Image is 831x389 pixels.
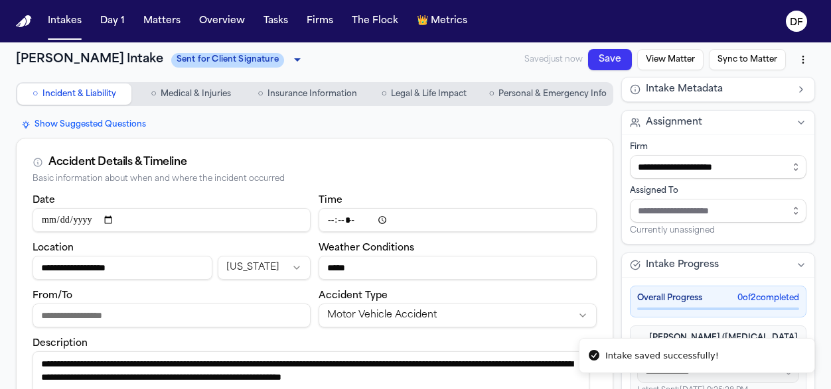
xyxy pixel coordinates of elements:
[637,49,704,70] button: View Matter
[412,9,473,33] button: crownMetrics
[391,89,467,99] span: Legal & Life Impact
[630,199,806,223] input: Assign to staff member
[737,293,799,304] span: 0 of 2 completed
[346,9,404,33] button: The Flock
[33,304,311,327] input: From/To destination
[33,195,55,205] label: Date
[16,117,151,133] button: Show Suggested Questions
[622,111,814,135] button: Assignment
[630,155,806,179] input: Select firm
[319,256,597,280] input: Weather conditions
[16,15,32,28] a: Home
[646,83,723,96] span: Intake Metadata
[319,291,388,301] label: Accident Type
[301,9,339,33] button: Firms
[489,87,494,101] span: ○
[17,83,131,105] button: Go to Incident & Liability
[646,258,719,272] span: Intake Progress
[267,89,357,99] span: Insurance Information
[637,293,702,304] span: Overall Progress
[42,9,87,33] button: Intakes
[484,83,612,105] button: Go to Personal & Emergency Info
[622,78,814,101] button: Intake Metadata
[630,186,806,196] div: Assigned To
[161,89,231,99] span: Medical & Injuries
[16,15,32,28] img: Finch Logo
[622,253,814,277] button: Intake Progress
[33,339,88,349] label: Description
[319,243,414,253] label: Weather Conditions
[138,9,186,33] button: Matters
[646,116,702,129] span: Assignment
[588,49,632,70] button: Save
[134,83,248,105] button: Go to Medical & Injuries
[33,256,212,280] input: Incident location
[709,49,786,70] button: Sync to Matter
[605,349,719,362] div: Intake saved successfully!
[48,154,187,170] div: Accident Details & Timeline
[218,256,311,280] button: Incident state
[194,9,250,33] button: Overview
[791,48,815,72] button: More actions
[258,87,263,101] span: ○
[319,208,597,232] input: Incident time
[630,225,715,236] span: Currently unassigned
[367,83,481,105] button: Go to Legal & Life Impact
[630,142,806,152] div: Firm
[171,50,305,69] div: Update intake status
[33,243,74,253] label: Location
[33,291,72,301] label: From/To
[42,89,116,99] span: Incident & Liability
[33,87,38,101] span: ○
[250,83,364,105] button: Go to Insurance Information
[381,87,386,101] span: ○
[524,54,583,65] span: Saved just now
[33,174,597,184] div: Basic information about when and where the incident occurred
[16,50,163,69] h1: [PERSON_NAME] Intake
[258,9,293,33] button: Tasks
[319,195,342,205] label: Time
[498,89,607,99] span: Personal & Emergency Info
[95,9,130,33] button: Day 1
[33,208,311,232] input: Incident date
[151,87,156,101] span: ○
[171,53,284,68] span: Sent for Client Signature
